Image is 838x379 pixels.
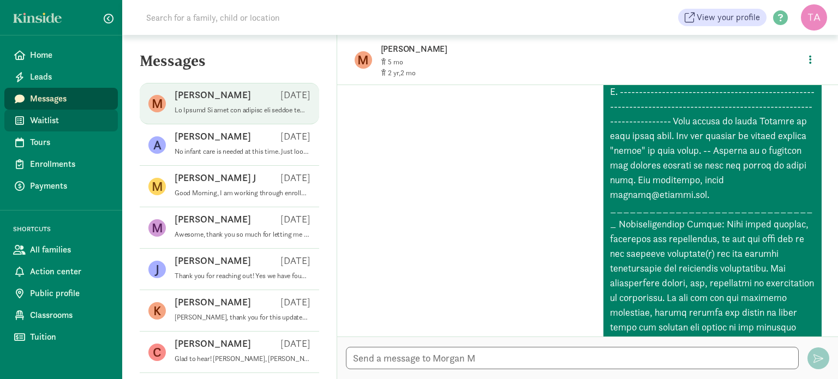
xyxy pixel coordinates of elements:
p: [PERSON_NAME] [175,296,251,309]
input: Search for a family, child or location [140,7,446,28]
a: Classrooms [4,304,118,326]
p: [PERSON_NAME] [175,130,251,143]
span: 2 [388,68,400,77]
p: [PERSON_NAME] [175,254,251,267]
span: Waitlist [30,114,109,127]
a: Payments [4,175,118,197]
p: [DATE] [280,130,310,143]
span: All families [30,243,109,256]
span: 2 [400,68,416,77]
p: [PERSON_NAME] [175,337,251,350]
span: Action center [30,265,109,278]
span: Tuition [30,330,109,344]
figure: J [148,261,166,278]
a: Enrollments [4,153,118,175]
p: [DATE] [280,171,310,184]
a: Action center [4,261,118,282]
p: Glad to hear! [PERSON_NAME], [PERSON_NAME], and I would love to come tour. [DATE] or [DATE] would... [175,354,310,363]
h5: Messages [122,52,337,79]
figure: A [148,136,166,154]
a: Leads [4,66,118,88]
span: Tours [30,136,109,149]
span: Enrollments [30,158,109,171]
p: [PERSON_NAME] J [175,171,256,184]
figure: C [148,344,166,361]
p: Awesome, thank you so much for letting me know! [175,230,310,239]
p: [DATE] [280,213,310,226]
a: Home [4,44,118,66]
a: Messages [4,88,118,110]
p: [PERSON_NAME], thank you for this updated notice. We currently no longer need a place at this tim... [175,313,310,322]
p: [DATE] [280,337,310,350]
p: [PERSON_NAME] [175,213,251,226]
a: Waitlist [4,110,118,131]
a: Public profile [4,282,118,304]
span: Messages [30,92,109,105]
p: Thank you for reaching out! Yes we have found care for [PERSON_NAME]! We will be passing on this ... [175,272,310,280]
a: Tours [4,131,118,153]
p: [PERSON_NAME] [175,88,251,101]
span: Home [30,49,109,62]
a: View your profile [678,9,767,26]
span: View your profile [697,11,760,24]
p: Lo Ipsumd Si amet con adipisc eli seddoe tem incid U laboreetd M aliqua'e ad minim venia qu nost.... [175,106,310,115]
p: Good Morning, I am working through enrollment [DATE] and see you need three days. I noted [DATE],... [175,189,310,197]
span: Classrooms [30,309,109,322]
a: Tuition [4,326,118,348]
span: 5 [388,57,403,67]
span: Leads [30,70,109,83]
span: Public profile [30,287,109,300]
figure: M [148,95,166,112]
p: [DATE] [280,296,310,309]
span: Payments [30,179,109,192]
p: [DATE] [280,88,310,101]
figure: M [148,219,166,237]
figure: M [355,51,372,69]
p: [PERSON_NAME] [381,41,725,57]
figure: M [148,178,166,195]
p: No infant care is needed at this time. Just looking into it for the future [175,147,310,156]
figure: K [148,302,166,320]
p: [DATE] [280,254,310,267]
a: All families [4,239,118,261]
